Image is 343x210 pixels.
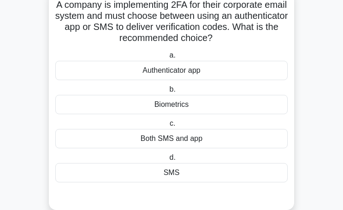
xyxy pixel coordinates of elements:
[55,95,288,114] div: Biometrics
[170,85,176,93] span: b.
[55,163,288,182] div: SMS
[170,153,176,161] span: d.
[55,129,288,148] div: Both SMS and app
[55,61,288,80] div: Authenticator app
[170,119,175,127] span: c.
[170,51,176,59] span: a.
